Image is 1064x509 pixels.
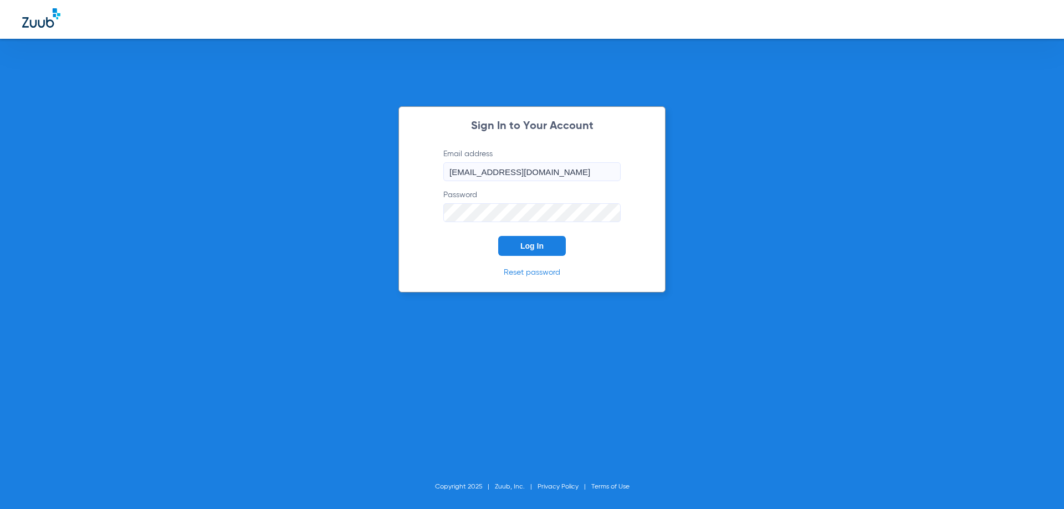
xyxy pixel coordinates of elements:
[520,241,544,250] span: Log In
[443,162,621,181] input: Email address
[498,236,566,256] button: Log In
[495,481,538,492] li: Zuub, Inc.
[443,189,621,222] label: Password
[443,148,621,181] label: Email address
[504,269,560,276] a: Reset password
[591,484,630,490] a: Terms of Use
[435,481,495,492] li: Copyright 2025
[22,8,60,28] img: Zuub Logo
[427,121,637,132] h2: Sign In to Your Account
[443,203,621,222] input: Password
[538,484,579,490] a: Privacy Policy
